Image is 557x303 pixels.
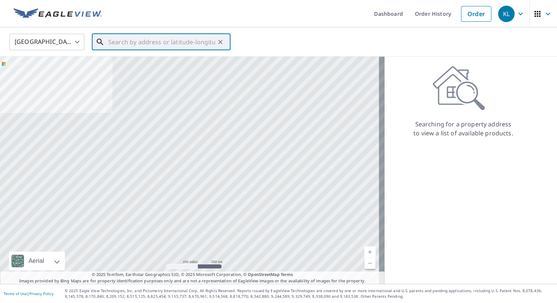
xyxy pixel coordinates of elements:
div: KL [498,6,515,22]
a: Order [461,6,491,22]
p: © 2025 Eagle View Technologies, Inc. and Pictometry International Corp. All Rights Reserved. Repo... [65,288,553,299]
a: OpenStreetMap [248,271,279,277]
a: Terms of Use [4,291,27,296]
span: © 2025 TomTom, Earthstar Geographics SIO, © 2025 Microsoft Corporation, © [92,271,293,278]
button: Clear [215,37,226,47]
img: EV Logo [13,8,102,19]
div: Aerial [9,252,65,270]
a: Privacy Policy [29,291,54,296]
a: Terms [281,271,293,277]
a: Current Level 5, Zoom Out [364,258,376,269]
p: Searching for a property address to view a list of available products. [413,120,514,138]
div: Aerial [26,252,46,270]
a: Current Level 5, Zoom In [364,246,376,258]
input: Search by address or latitude-longitude [108,31,215,52]
p: | [4,291,54,296]
div: [GEOGRAPHIC_DATA] [9,31,84,52]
